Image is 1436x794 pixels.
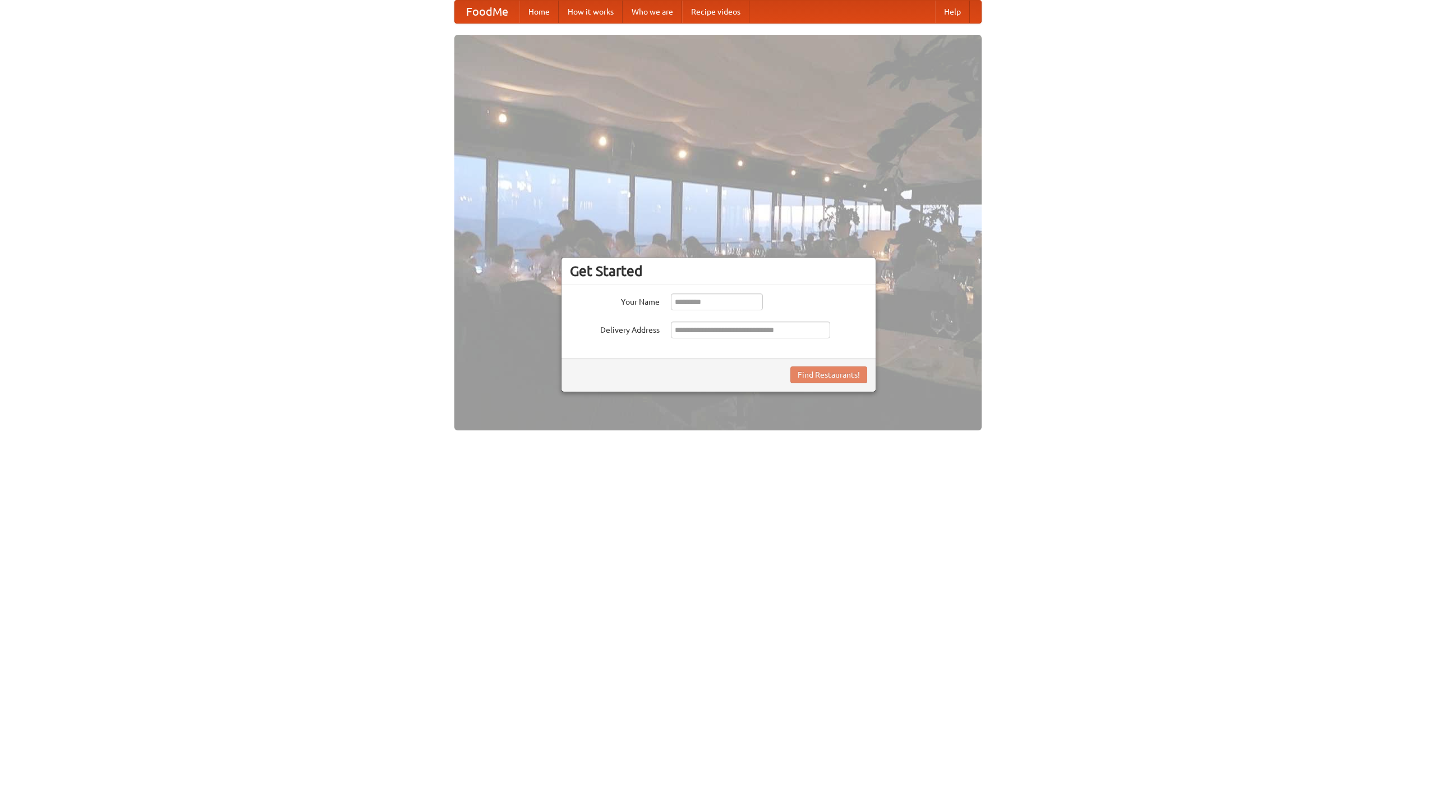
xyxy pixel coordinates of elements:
label: Delivery Address [570,322,660,336]
button: Find Restaurants! [790,366,867,383]
label: Your Name [570,293,660,307]
a: FoodMe [455,1,519,23]
a: Help [935,1,970,23]
a: Recipe videos [682,1,749,23]
a: Home [519,1,559,23]
h3: Get Started [570,263,867,279]
a: How it works [559,1,623,23]
a: Who we are [623,1,682,23]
